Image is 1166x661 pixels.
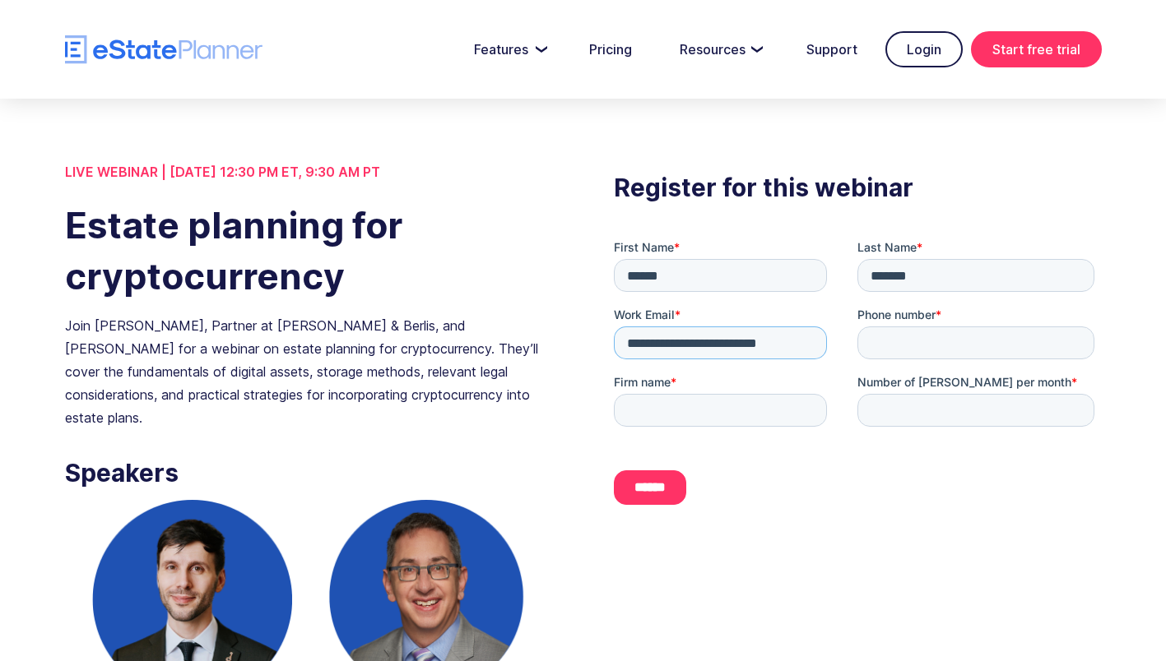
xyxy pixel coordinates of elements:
[971,31,1102,67] a: Start free trial
[65,35,262,64] a: home
[454,33,561,66] a: Features
[660,33,778,66] a: Resources
[65,314,552,429] div: Join [PERSON_NAME], Partner at [PERSON_NAME] & Berlis, and [PERSON_NAME] for a webinar on estate ...
[614,239,1101,519] iframe: Form 0
[65,454,552,492] h3: Speakers
[65,160,552,183] div: LIVE WEBINAR | [DATE] 12:30 PM ET, 9:30 AM PT
[885,31,963,67] a: Login
[65,200,552,302] h1: Estate planning for cryptocurrency
[787,33,877,66] a: Support
[569,33,652,66] a: Pricing
[614,169,1101,206] h3: Register for this webinar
